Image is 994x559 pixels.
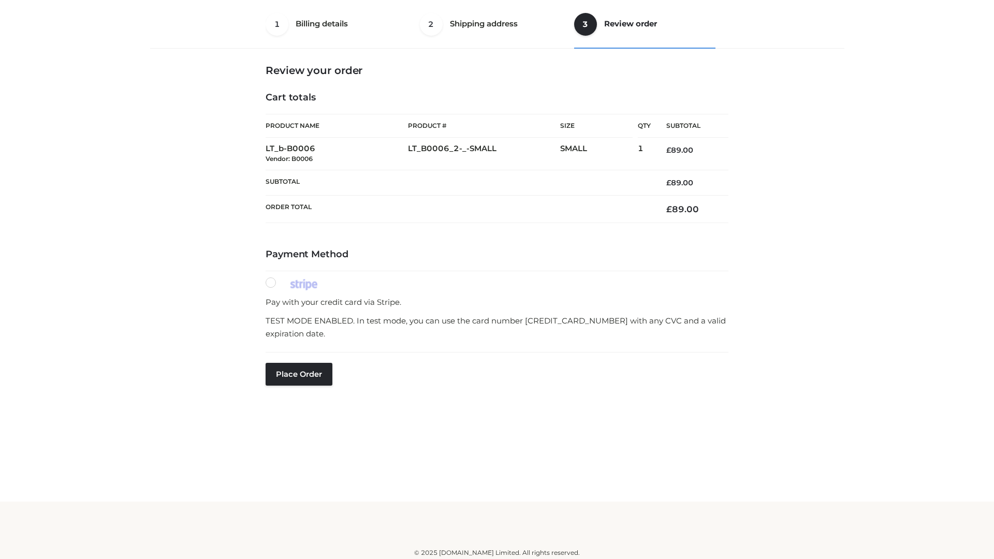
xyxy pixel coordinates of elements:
[154,548,840,558] div: © 2025 [DOMAIN_NAME] Limited. All rights reserved.
[266,138,408,170] td: LT_b-B0006
[666,204,672,214] span: £
[638,138,651,170] td: 1
[560,114,633,138] th: Size
[408,114,560,138] th: Product #
[408,138,560,170] td: LT_B0006_2-_-SMALL
[666,204,699,214] bdi: 89.00
[266,92,728,104] h4: Cart totals
[266,170,651,195] th: Subtotal
[266,249,728,260] h4: Payment Method
[666,178,671,187] span: £
[266,314,728,341] p: TEST MODE ENABLED. In test mode, you can use the card number [CREDIT_CARD_NUMBER] with any CVC an...
[266,64,728,77] h3: Review your order
[638,114,651,138] th: Qty
[666,145,671,155] span: £
[266,196,651,223] th: Order Total
[266,155,313,163] small: Vendor: B0006
[560,138,638,170] td: SMALL
[266,296,728,309] p: Pay with your credit card via Stripe.
[651,114,728,138] th: Subtotal
[266,114,408,138] th: Product Name
[666,145,693,155] bdi: 89.00
[266,363,332,386] button: Place order
[666,178,693,187] bdi: 89.00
